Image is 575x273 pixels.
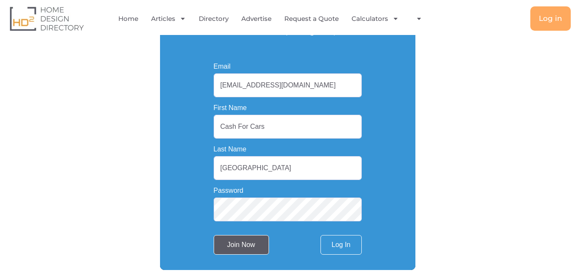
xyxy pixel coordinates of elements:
[241,9,272,29] a: Advertise
[214,63,231,70] label: Email
[117,9,429,29] nav: Menu
[214,73,362,97] input: Email
[530,6,571,31] a: Log in
[118,9,138,29] a: Home
[214,235,269,255] input: Join Now
[320,235,361,255] a: Log In
[214,105,247,111] label: First Name
[151,9,186,29] a: Articles
[199,9,229,29] a: Directory
[352,9,399,29] a: Calculators
[214,187,243,194] label: Password
[539,15,562,22] span: Log in
[284,9,339,29] a: Request a Quote
[214,146,246,153] label: Last Name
